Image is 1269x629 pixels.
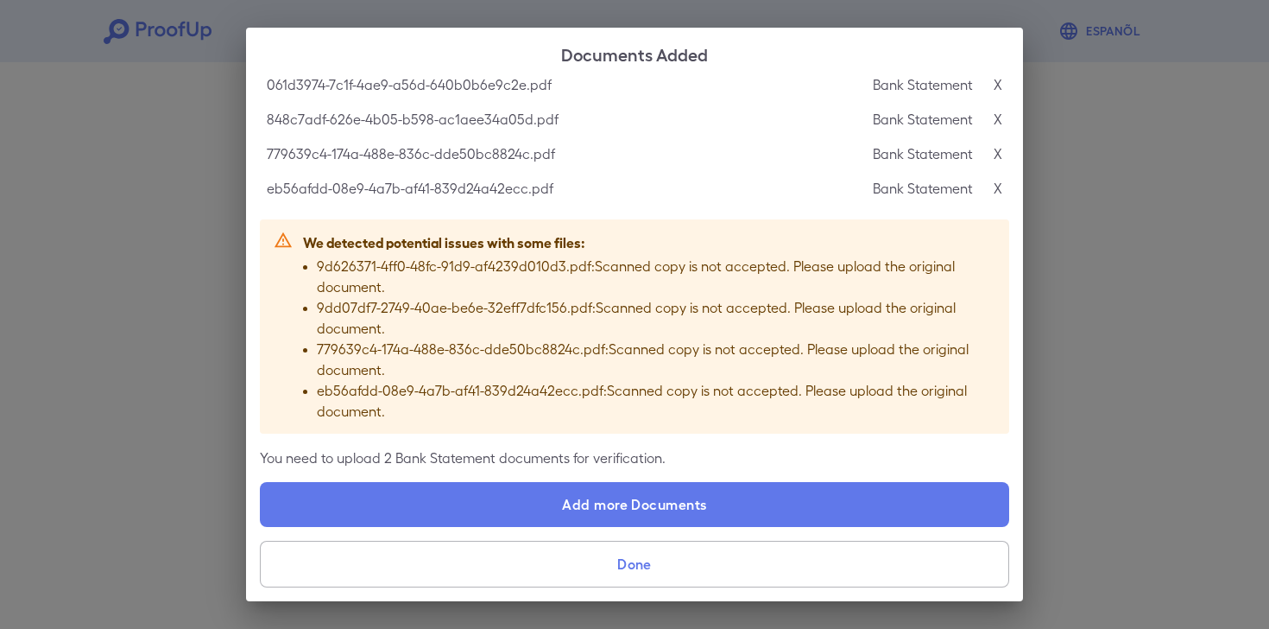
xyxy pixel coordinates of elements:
[994,109,1002,130] p: X
[317,380,995,422] p: eb56afdd-08e9-4a7b-af41-839d24a42ecc.pdf : Scanned copy is not accepted. Please upload the origin...
[994,178,1002,199] p: X
[873,178,973,199] p: Bank Statement
[873,109,973,130] p: Bank Statement
[317,339,995,380] p: 779639c4-174a-488e-836c-dde50bc8824c.pdf : Scanned copy is not accepted. Please upload the origin...
[267,143,555,164] p: 779639c4-174a-488e-836c-dde50bc8824c.pdf
[317,256,995,297] p: 9d626371-4ff0-48fc-91d9-af4239d010d3.pdf : Scanned copy is not accepted. Please upload the origin...
[317,297,995,339] p: 9dd07df7-2749-40ae-be6e-32eff7dfc156.pdf : Scanned copy is not accepted. Please upload the origin...
[260,448,1009,468] p: You need to upload 2 Bank Statement documents for verification.
[267,74,552,95] p: 061d3974-7c1f-4ae9-a56d-640b0b6e9c2e.pdf
[873,74,973,95] p: Bank Statement
[994,143,1002,164] p: X
[303,232,995,252] p: We detected potential issues with some files:
[267,178,553,199] p: eb56afdd-08e9-4a7b-af41-839d24a42ecc.pdf
[994,74,1002,95] p: X
[260,541,1009,588] button: Done
[873,143,973,164] p: Bank Statement
[260,482,1009,527] label: Add more Documents
[267,109,559,130] p: 848c7adf-626e-4b05-b598-ac1aee34a05d.pdf
[246,28,1023,79] h2: Documents Added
